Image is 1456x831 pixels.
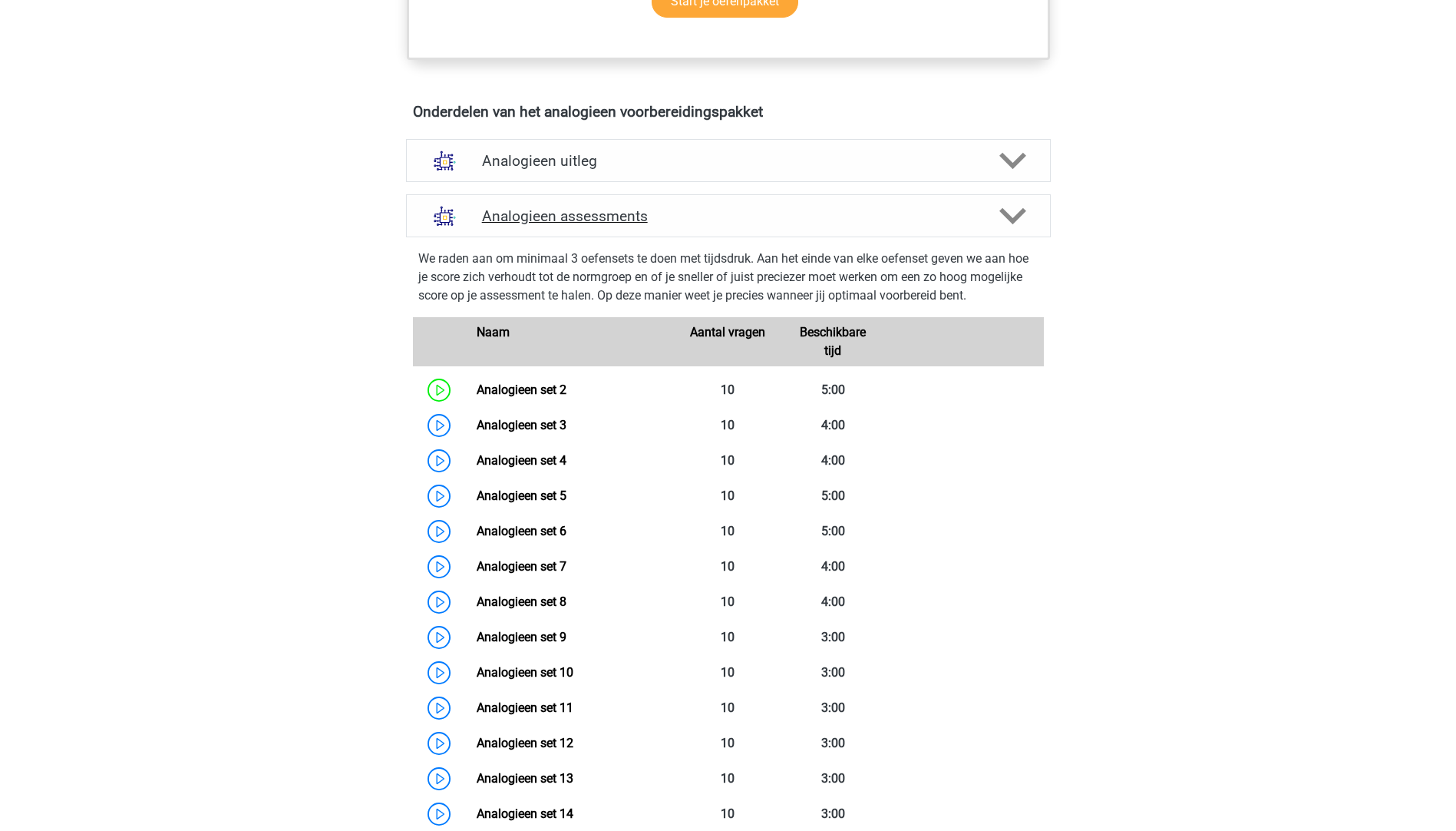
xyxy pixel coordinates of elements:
div: Aantal vragen [675,323,781,360]
div: Naam [465,323,675,360]
a: Analogieen set 6 [477,524,566,538]
a: Analogieen set 2 [477,382,566,397]
a: uitleg Analogieen uitleg [400,139,1057,182]
a: Analogieen set 10 [477,665,573,680]
a: Analogieen set 7 [477,559,566,574]
a: assessments Analogieen assessments [400,194,1057,237]
h4: Onderdelen van het analogieen voorbereidingspakket [413,103,1044,121]
a: Analogieen set 11 [477,700,573,715]
h4: Analogieen uitleg [482,152,975,170]
h4: Analogieen assessments [482,207,975,225]
a: Analogieen set 12 [477,736,573,750]
img: analogieen uitleg [425,141,464,180]
a: Analogieen set 4 [477,453,566,468]
a: Analogieen set 5 [477,488,566,503]
a: Analogieen set 14 [477,806,573,821]
div: Beschikbare tijd [781,323,886,360]
a: Analogieen set 3 [477,418,566,432]
img: analogieen assessments [425,197,464,236]
p: We raden aan om minimaal 3 oefensets te doen met tijdsdruk. Aan het einde van elke oefenset geven... [418,250,1038,305]
a: Analogieen set 8 [477,594,566,609]
a: Analogieen set 13 [477,771,573,786]
a: Analogieen set 9 [477,630,566,644]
